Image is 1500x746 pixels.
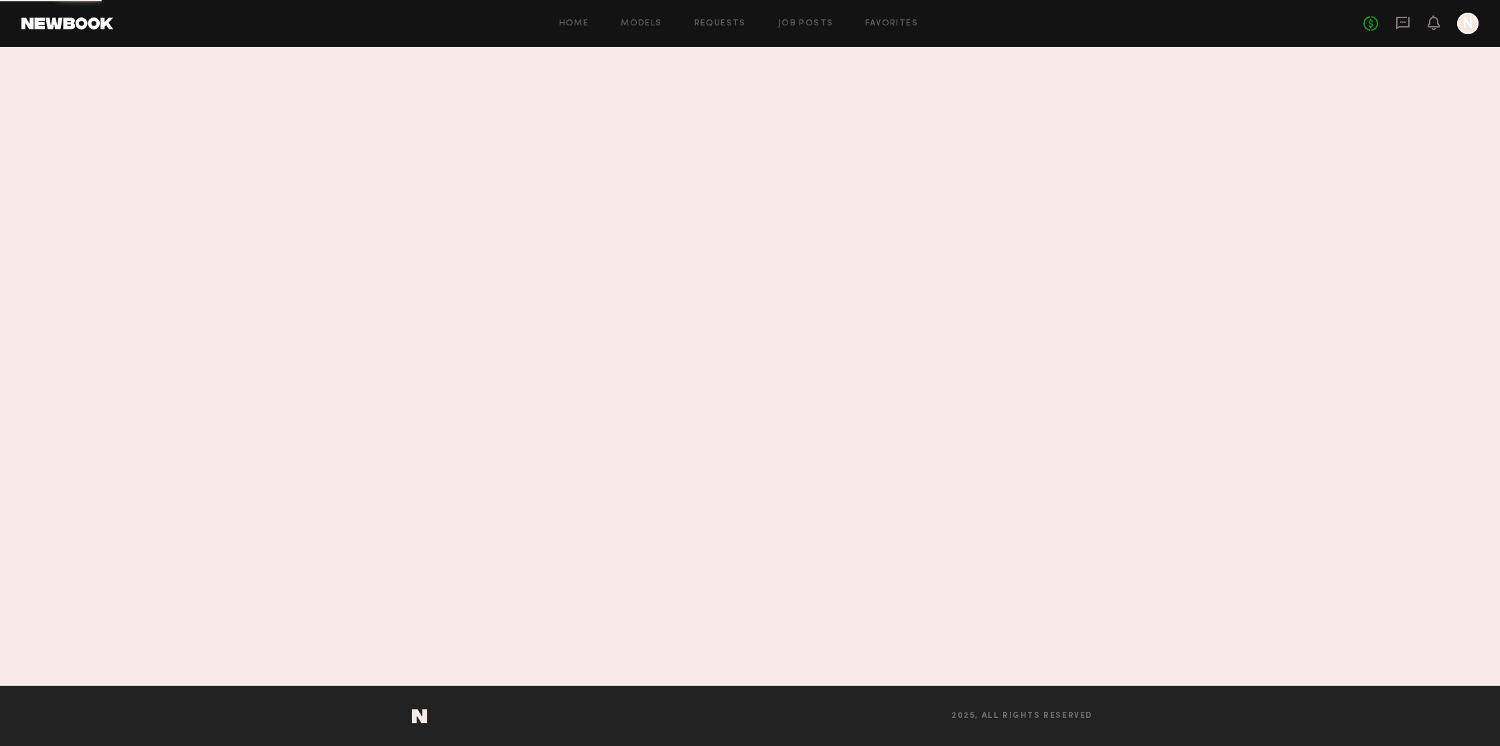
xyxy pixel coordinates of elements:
[952,712,1093,721] span: 2025, all rights reserved
[1457,13,1479,34] a: N
[865,19,918,28] a: Favorites
[559,19,589,28] a: Home
[621,19,662,28] a: Models
[778,19,834,28] a: Job Posts
[694,19,746,28] a: Requests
